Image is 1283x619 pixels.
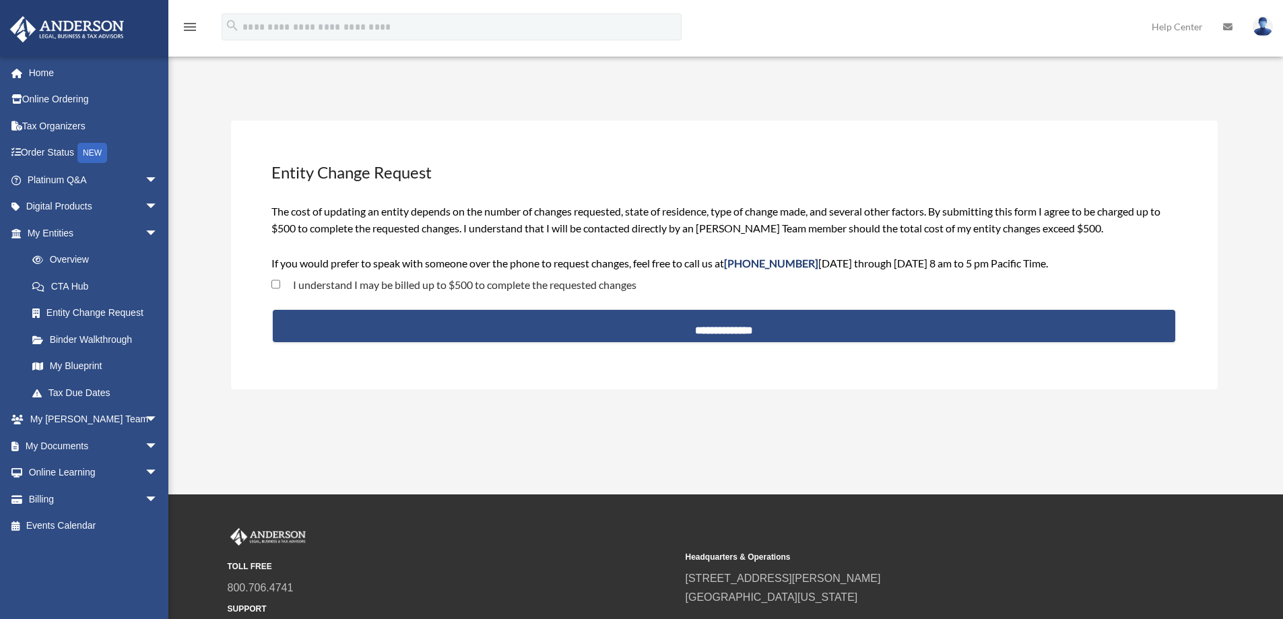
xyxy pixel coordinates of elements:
img: User Pic [1253,17,1273,36]
a: Online Ordering [9,86,178,113]
span: [PHONE_NUMBER] [724,257,818,269]
a: Binder Walkthrough [19,326,178,353]
a: Digital Productsarrow_drop_down [9,193,178,220]
span: arrow_drop_down [145,432,172,460]
span: The cost of updating an entity depends on the number of changes requested, state of residence, ty... [271,205,1160,269]
span: arrow_drop_down [145,166,172,194]
a: Tax Organizers [9,112,178,139]
a: Events Calendar [9,513,178,540]
h3: Entity Change Request [270,160,1178,185]
i: search [225,18,240,33]
a: Tax Due Dates [19,379,178,406]
a: Platinum Q&Aarrow_drop_down [9,166,178,193]
a: Order StatusNEW [9,139,178,167]
span: arrow_drop_down [145,459,172,487]
img: Anderson Advisors Platinum Portal [228,528,308,546]
div: NEW [77,143,107,163]
a: My Blueprint [19,353,178,380]
a: My [PERSON_NAME] Teamarrow_drop_down [9,406,178,433]
a: My Documentsarrow_drop_down [9,432,178,459]
img: Anderson Advisors Platinum Portal [6,16,128,42]
a: menu [182,24,198,35]
a: [GEOGRAPHIC_DATA][US_STATE] [686,591,858,603]
span: arrow_drop_down [145,220,172,247]
a: 800.706.4741 [228,582,294,593]
a: Billingarrow_drop_down [9,486,178,513]
a: Overview [19,247,178,273]
small: SUPPORT [228,602,676,616]
a: [STREET_ADDRESS][PERSON_NAME] [686,573,881,584]
i: menu [182,19,198,35]
a: Online Learningarrow_drop_down [9,459,178,486]
small: Headquarters & Operations [686,550,1134,564]
a: Home [9,59,178,86]
a: CTA Hub [19,273,178,300]
a: Entity Change Request [19,300,172,327]
a: My Entitiesarrow_drop_down [9,220,178,247]
span: arrow_drop_down [145,406,172,434]
label: I understand I may be billed up to $500 to complete the requested changes [280,280,636,290]
span: arrow_drop_down [145,193,172,221]
small: TOLL FREE [228,560,676,574]
span: arrow_drop_down [145,486,172,513]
